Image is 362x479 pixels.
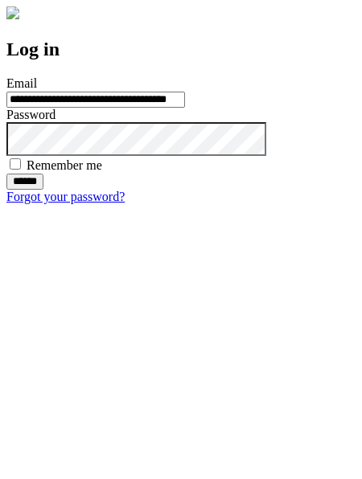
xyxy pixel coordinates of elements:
img: logo-4e3dc11c47720685a147b03b5a06dd966a58ff35d612b21f08c02c0306f2b779.png [6,6,19,19]
h2: Log in [6,39,356,60]
a: Forgot your password? [6,190,125,203]
label: Password [6,108,56,121]
label: Email [6,76,37,90]
label: Remember me [27,158,102,172]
